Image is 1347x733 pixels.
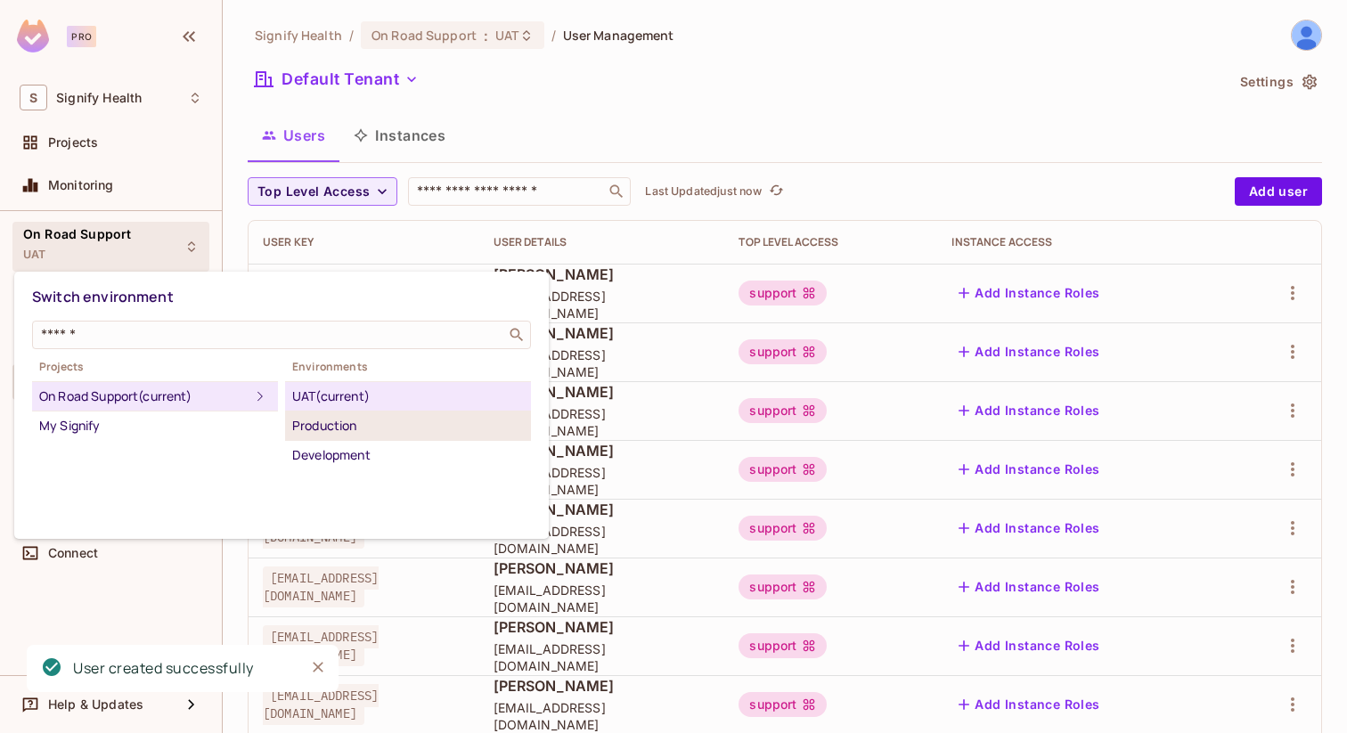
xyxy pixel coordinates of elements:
div: Development [292,444,524,466]
span: Switch environment [32,287,174,306]
div: UAT (current) [292,386,524,407]
button: Close [305,654,331,680]
div: Production [292,415,524,436]
span: Projects [32,360,278,374]
div: My Signify [39,415,271,436]
span: Environments [285,360,531,374]
div: User created successfully [73,657,254,680]
div: On Road Support (current) [39,386,249,407]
